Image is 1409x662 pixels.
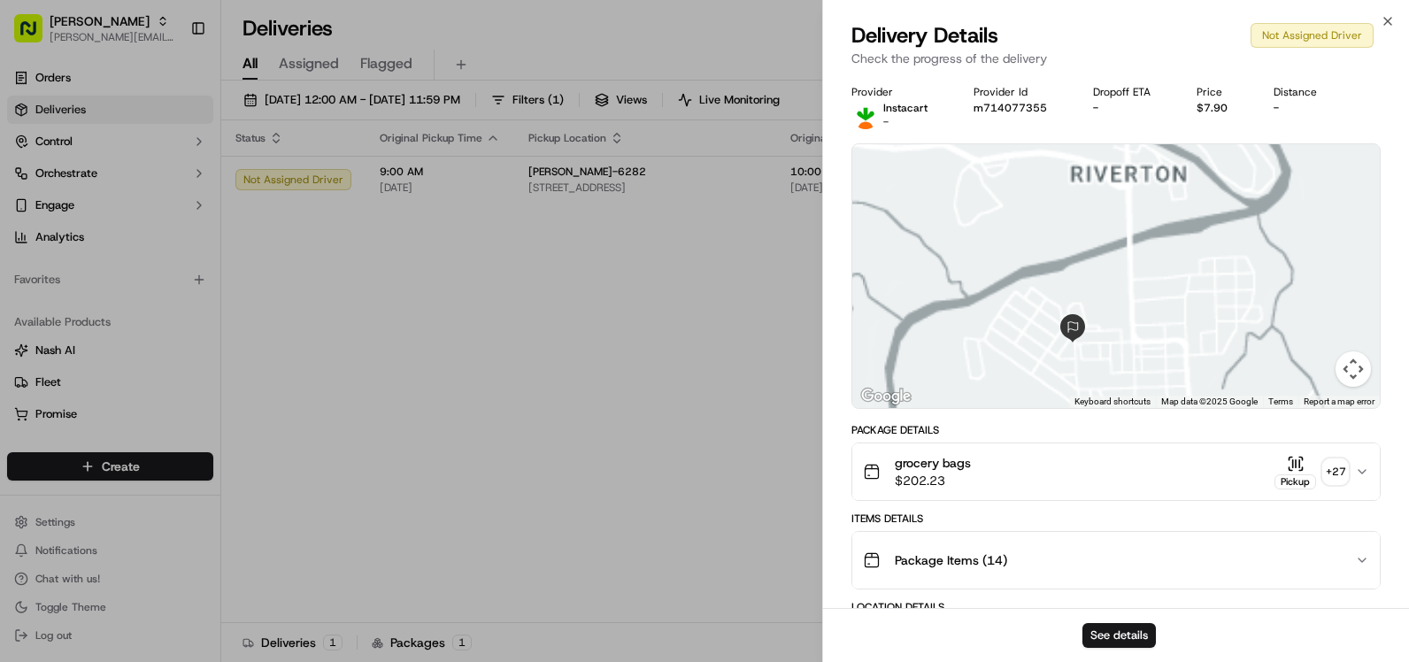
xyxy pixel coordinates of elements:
[1082,623,1156,648] button: See details
[1274,455,1348,489] button: Pickup+27
[857,385,915,408] img: Google
[11,341,142,373] a: 📗Knowledge Base
[1074,396,1151,408] button: Keyboard shortcuts
[857,385,915,408] a: Open this area in Google Maps (opens a new window)
[1268,396,1293,406] a: Terms (opens in new tab)
[301,174,322,196] button: Start new chat
[274,227,322,248] button: See all
[18,350,32,364] div: 📗
[851,21,998,50] span: Delivery Details
[1274,474,1316,489] div: Pickup
[37,169,69,201] img: 8571987876998_91fb9ceb93ad5c398215_72.jpg
[851,512,1381,526] div: Items Details
[18,230,119,244] div: Past conversations
[1336,351,1371,387] button: Map camera controls
[46,114,319,133] input: Got a question? Start typing here...
[883,101,928,115] p: Instacart
[883,115,889,129] span: -
[1274,455,1316,489] button: Pickup
[852,443,1380,500] button: grocery bags$202.23Pickup+27
[18,71,322,99] p: Welcome 👋
[974,101,1047,115] button: m714077355
[895,551,1007,569] span: Package Items ( 14 )
[1197,101,1245,115] div: $7.90
[176,391,214,404] span: Pylon
[1274,101,1335,115] div: -
[18,18,53,53] img: Nash
[167,348,284,366] span: API Documentation
[1197,85,1245,99] div: Price
[80,187,243,201] div: We're available if you need us!
[895,454,971,472] span: grocery bags
[1304,396,1374,406] a: Report a map error
[974,85,1065,99] div: Provider Id
[851,50,1381,67] p: Check the progress of the delivery
[1093,85,1168,99] div: Dropoff ETA
[852,532,1380,589] button: Package Items (14)
[80,169,290,187] div: Start new chat
[851,85,945,99] div: Provider
[1274,85,1335,99] div: Distance
[851,423,1381,437] div: Package Details
[1161,396,1258,406] span: Map data ©2025 Google
[142,341,291,373] a: 💻API Documentation
[58,274,95,289] span: [DATE]
[125,390,214,404] a: Powered byPylon
[851,101,880,129] img: profile_instacart_ahold_partner.png
[35,348,135,366] span: Knowledge Base
[18,169,50,201] img: 1736555255976-a54dd68f-1ca7-489b-9aae-adbdc363a1c4
[1093,101,1168,115] div: -
[895,472,971,489] span: $202.23
[851,600,1381,614] div: Location Details
[1323,459,1348,484] div: + 27
[150,350,164,364] div: 💻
